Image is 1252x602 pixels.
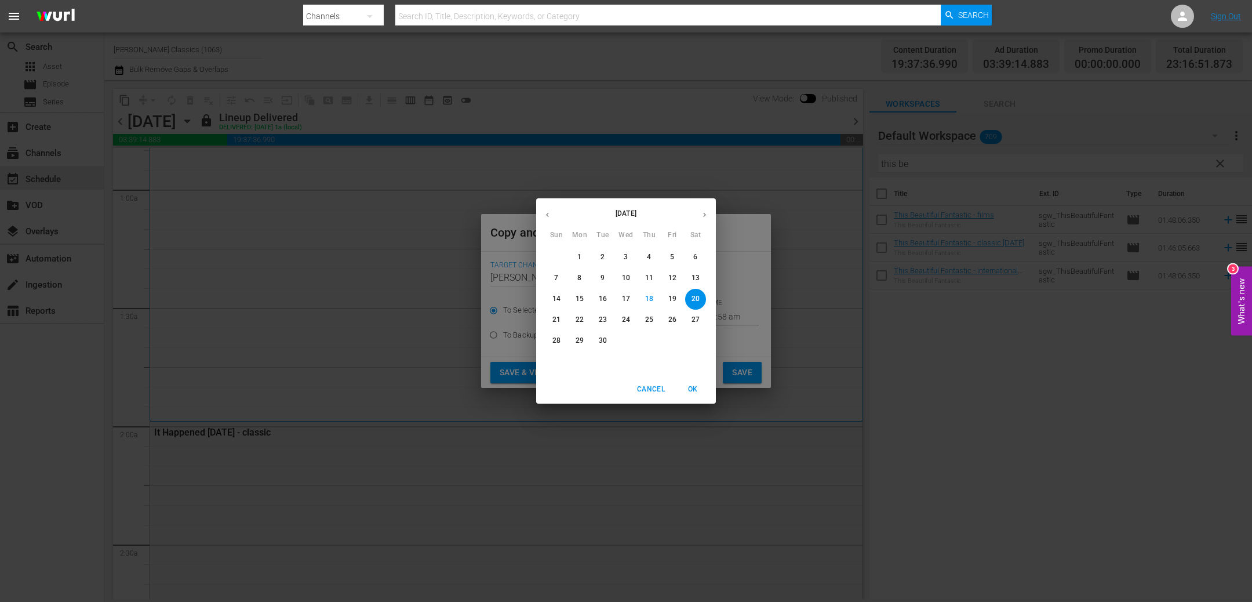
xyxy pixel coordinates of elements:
[616,310,636,331] button: 24
[632,380,669,399] button: Cancel
[691,273,700,283] p: 13
[569,310,590,331] button: 22
[592,247,613,268] button: 2
[622,294,630,304] p: 17
[639,268,660,289] button: 11
[645,315,653,325] p: 25
[662,289,683,310] button: 19
[552,294,561,304] p: 14
[569,331,590,351] button: 29
[668,294,676,304] p: 19
[592,268,613,289] button: 9
[569,289,590,310] button: 15
[592,230,613,241] span: Tue
[685,230,706,241] span: Sat
[624,252,628,262] p: 3
[576,294,584,304] p: 15
[639,289,660,310] button: 18
[28,3,83,30] img: ans4CAIJ8jUAAAAAAAAAAAAAAAAAAAAAAAAgQb4GAAAAAAAAAAAAAAAAAAAAAAAAJMjXAAAAAAAAAAAAAAAAAAAAAAAAgAT5G...
[616,268,636,289] button: 10
[685,310,706,331] button: 27
[616,247,636,268] button: 3
[600,273,605,283] p: 9
[668,273,676,283] p: 12
[554,273,558,283] p: 7
[552,336,561,346] p: 28
[670,252,674,262] p: 5
[576,315,584,325] p: 22
[639,310,660,331] button: 25
[1228,264,1238,274] div: 3
[546,310,567,331] button: 21
[662,247,683,268] button: 5
[552,315,561,325] p: 21
[577,273,581,283] p: 8
[569,268,590,289] button: 8
[647,252,651,262] p: 4
[622,273,630,283] p: 10
[592,310,613,331] button: 23
[599,336,607,346] p: 30
[599,315,607,325] p: 23
[685,247,706,268] button: 6
[616,230,636,241] span: Wed
[662,230,683,241] span: Fri
[622,315,630,325] p: 24
[546,268,567,289] button: 7
[645,273,653,283] p: 11
[592,289,613,310] button: 16
[639,247,660,268] button: 4
[662,310,683,331] button: 26
[685,289,706,310] button: 20
[674,380,711,399] button: OK
[645,294,653,304] p: 18
[668,315,676,325] p: 26
[576,336,584,346] p: 29
[546,230,567,241] span: Sun
[600,252,605,262] p: 2
[685,268,706,289] button: 13
[1211,12,1241,21] a: Sign Out
[691,294,700,304] p: 20
[559,208,693,219] p: [DATE]
[599,294,607,304] p: 16
[679,383,707,396] span: OK
[1231,267,1252,336] button: Open Feedback Widget
[569,247,590,268] button: 1
[592,331,613,351] button: 30
[577,252,581,262] p: 1
[639,230,660,241] span: Thu
[546,289,567,310] button: 14
[569,230,590,241] span: Mon
[7,9,21,23] span: menu
[662,268,683,289] button: 12
[691,315,700,325] p: 27
[693,252,697,262] p: 6
[958,5,989,26] span: Search
[637,383,665,396] span: Cancel
[616,289,636,310] button: 17
[546,331,567,351] button: 28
